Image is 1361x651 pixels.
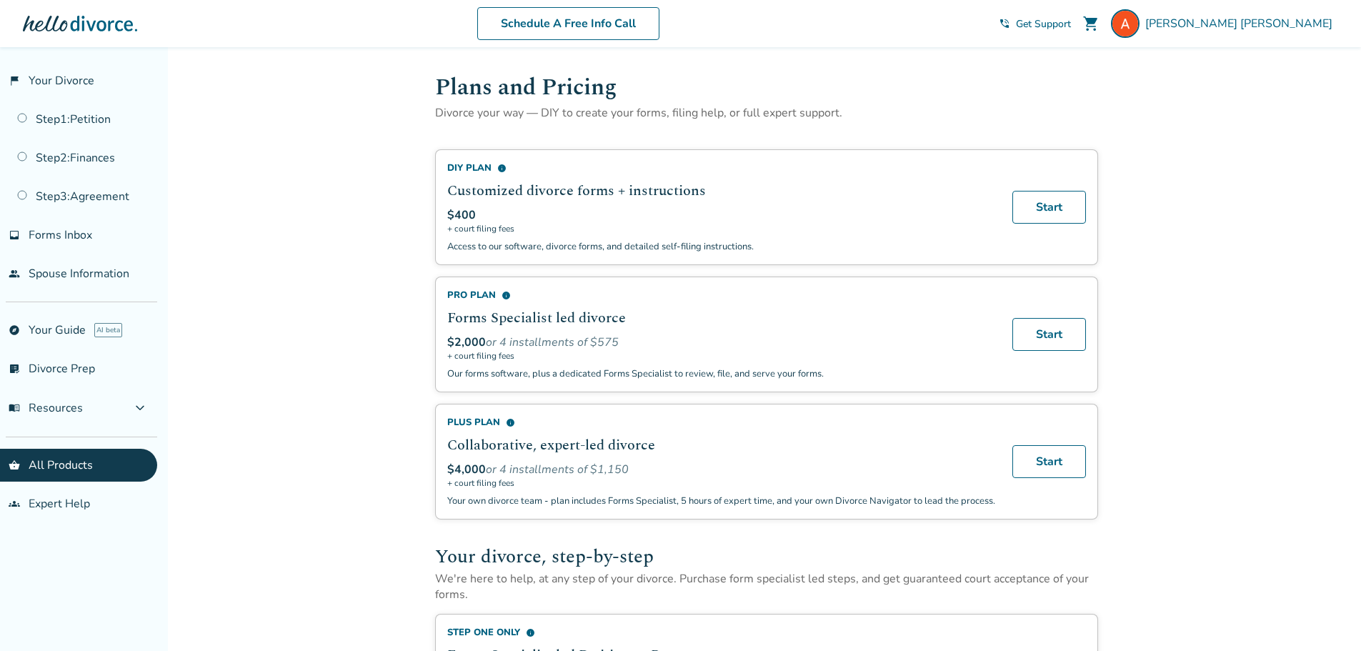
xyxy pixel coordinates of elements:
span: Resources [9,400,83,416]
span: inbox [9,229,20,241]
div: Step One Only [447,626,995,639]
p: Our forms software, plus a dedicated Forms Specialist to review, file, and serve your forms. [447,367,995,380]
span: + court filing fees [447,223,995,234]
span: shopping_cart [1082,15,1100,32]
a: Start [1012,445,1086,478]
p: We're here to help, at any step of your divorce. Purchase form specialist led steps, and get guar... [435,571,1098,602]
span: people [9,268,20,279]
p: Divorce your way — DIY to create your forms, filing help, or full expert support. [435,105,1098,121]
h2: Customized divorce forms + instructions [447,180,995,202]
span: AI beta [94,323,122,337]
a: Schedule A Free Info Call [477,7,659,40]
span: groups [9,498,20,510]
span: info [506,418,515,427]
div: or 4 installments of $1,150 [447,462,995,477]
span: [PERSON_NAME] [PERSON_NAME] [1145,16,1338,31]
span: + court filing fees [447,350,995,362]
span: menu_book [9,402,20,414]
div: Plus Plan [447,416,995,429]
p: Your own divorce team - plan includes Forms Specialist, 5 hours of expert time, and your own Divo... [447,495,995,507]
span: info [502,291,511,300]
span: Get Support [1016,17,1071,31]
h2: Forms Specialist led divorce [447,307,995,329]
h1: Plans and Pricing [435,70,1098,105]
a: Start [1012,191,1086,224]
div: DIY Plan [447,161,995,174]
h2: Your divorce, step-by-step [435,542,1098,571]
h2: Collaborative, expert-led divorce [447,434,995,456]
a: Start [1012,318,1086,351]
img: Aaron C [1111,9,1140,38]
span: info [526,628,535,637]
span: $400 [447,207,476,223]
span: explore [9,324,20,336]
span: shopping_basket [9,459,20,471]
div: Pro Plan [447,289,995,302]
span: + court filing fees [447,477,995,489]
span: $4,000 [447,462,486,477]
iframe: Chat Widget [1290,582,1361,651]
span: flag_2 [9,75,20,86]
span: $2,000 [447,334,486,350]
span: phone_in_talk [999,18,1010,29]
p: Access to our software, divorce forms, and detailed self-filing instructions. [447,240,995,253]
span: expand_more [131,399,149,417]
span: list_alt_check [9,363,20,374]
span: Forms Inbox [29,227,92,243]
div: or 4 installments of $575 [447,334,995,350]
span: info [497,164,507,173]
a: phone_in_talkGet Support [999,17,1071,31]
